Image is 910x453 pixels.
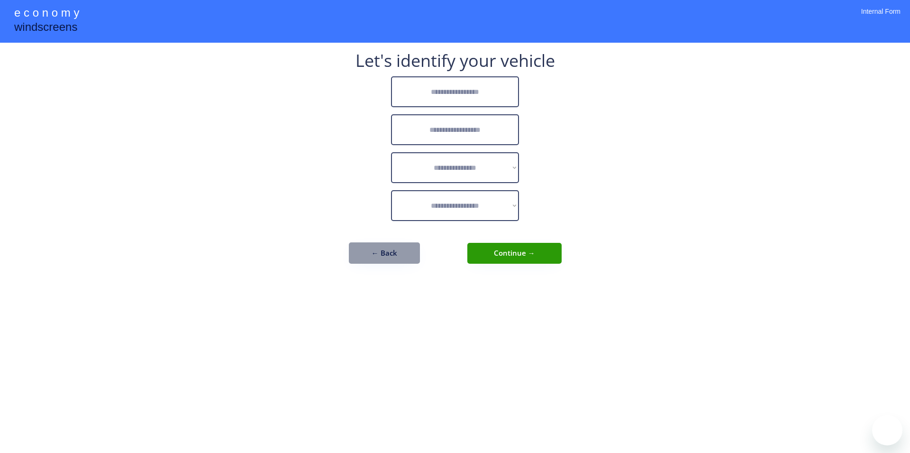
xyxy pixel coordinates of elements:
[872,415,902,445] iframe: Button to launch messaging window
[14,5,79,23] div: e c o n o m y
[14,19,77,37] div: windscreens
[861,7,901,28] div: Internal Form
[355,52,555,69] div: Let's identify your vehicle
[467,243,562,264] button: Continue →
[349,242,420,264] button: ← Back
